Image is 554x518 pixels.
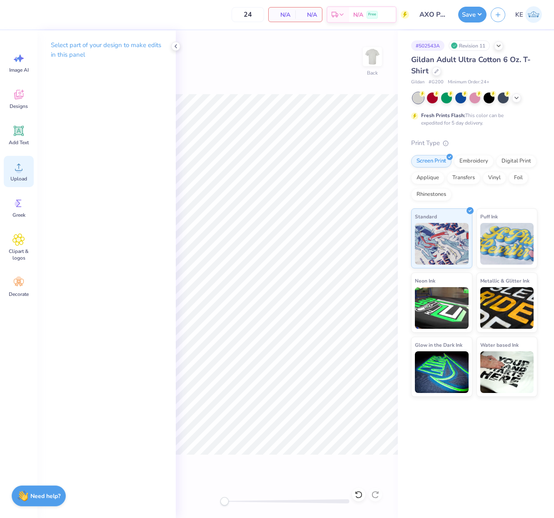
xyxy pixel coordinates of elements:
[411,155,452,168] div: Screen Print
[429,79,444,86] span: # G200
[421,112,524,127] div: This color can be expedited for 5 day delivery.
[413,6,454,23] input: Untitled Design
[9,291,29,298] span: Decorate
[9,67,29,73] span: Image AI
[447,172,480,184] div: Transfers
[480,212,498,221] span: Puff Ink
[449,40,490,51] div: Revision 11
[10,103,28,110] span: Designs
[415,351,469,393] img: Glow in the Dark Ink
[9,139,29,146] span: Add Text
[480,276,529,285] span: Metallic & Glitter Ink
[12,212,25,218] span: Greek
[300,10,317,19] span: N/A
[364,48,381,65] img: Back
[51,40,162,60] p: Select part of your design to make edits in this panel
[525,6,542,23] img: Kent Everic Delos Santos
[480,287,534,329] img: Metallic & Glitter Ink
[367,69,378,77] div: Back
[509,172,528,184] div: Foil
[5,248,32,261] span: Clipart & logos
[480,223,534,265] img: Puff Ink
[512,6,546,23] a: KE
[515,10,523,20] span: KE
[448,79,489,86] span: Minimum Order: 24 +
[411,55,531,76] span: Gildan Adult Ultra Cotton 6 Oz. T-Shirt
[480,340,519,349] span: Water based Ink
[411,172,444,184] div: Applique
[353,10,363,19] span: N/A
[411,188,452,201] div: Rhinestones
[483,172,506,184] div: Vinyl
[274,10,290,19] span: N/A
[415,287,469,329] img: Neon Ink
[10,175,27,182] span: Upload
[415,223,469,265] img: Standard
[421,112,465,119] strong: Fresh Prints Flash:
[411,79,424,86] span: Gildan
[415,212,437,221] span: Standard
[232,7,264,22] input: – –
[480,351,534,393] img: Water based Ink
[454,155,494,168] div: Embroidery
[220,497,229,505] div: Accessibility label
[415,276,435,285] span: Neon Ink
[458,7,487,23] button: Save
[368,12,376,18] span: Free
[411,138,537,148] div: Print Type
[415,340,462,349] span: Glow in the Dark Ink
[496,155,537,168] div: Digital Print
[30,492,60,500] strong: Need help?
[411,40,444,51] div: # 502543A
